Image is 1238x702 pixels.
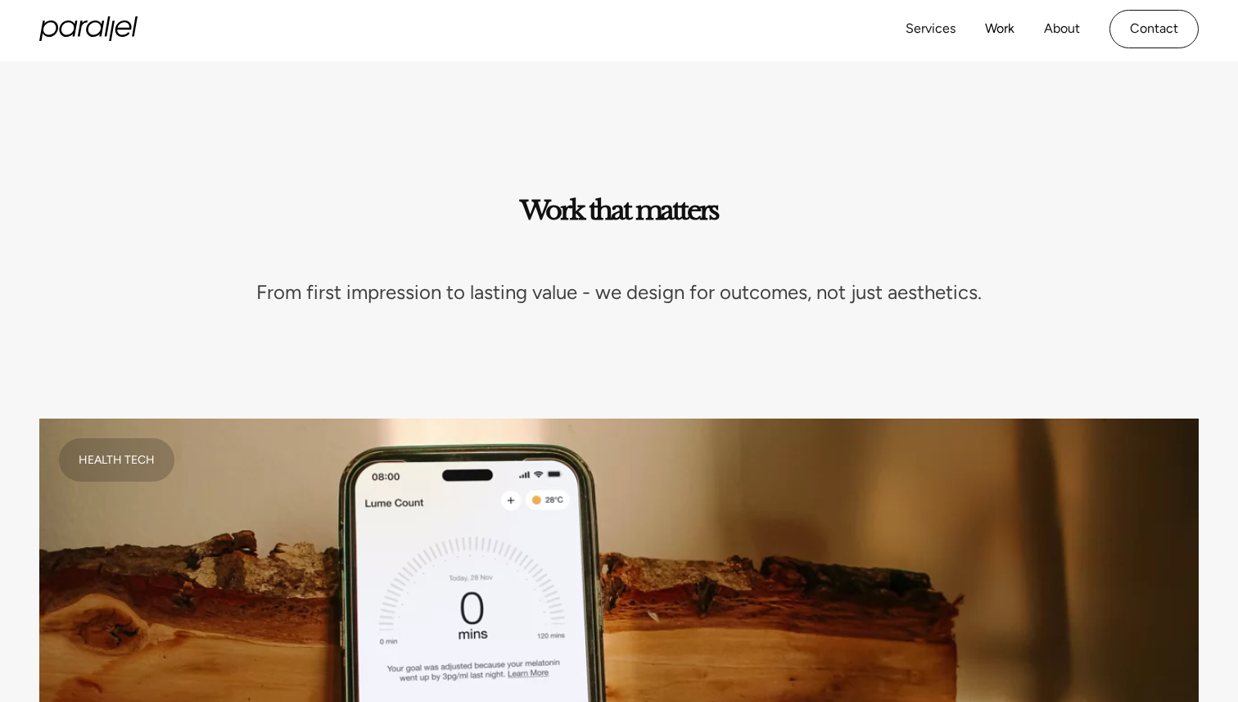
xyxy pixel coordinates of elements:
[256,278,982,307] p: From first impression to lasting value - we design for outcomes, not just aesthetics.
[1109,10,1199,48] a: Contact
[520,196,719,225] h2: Work that matters
[985,17,1014,41] a: Work
[39,16,138,41] a: home
[1044,17,1080,41] a: About
[906,17,956,41] a: Services
[79,451,155,469] div: Health Tech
